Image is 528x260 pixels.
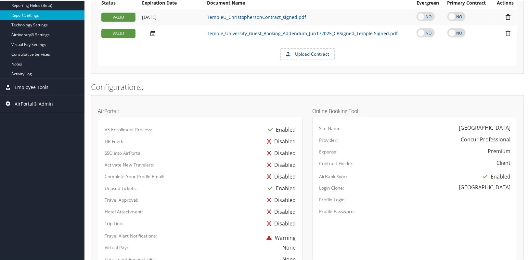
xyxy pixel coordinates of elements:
[281,48,334,59] label: Upload Contract
[502,29,514,36] i: Remove Contract
[313,108,518,113] h4: Online Booking Tool:
[105,244,128,250] label: Virtual Pay:
[265,182,296,194] div: Enabled
[105,184,137,191] label: Unused Tickets:
[91,81,524,92] h2: Configurations:
[207,13,306,20] a: TempleU_ChristophersonContract_signed.pdf
[319,160,354,166] label: Contract Holder:
[264,234,296,241] span: Warning
[459,123,510,131] div: [GEOGRAPHIC_DATA]
[142,13,157,20] span: [DATE]
[319,173,348,179] label: AirBank Sync:
[105,196,138,203] label: Travel Approval:
[101,12,135,21] div: VALID
[461,135,510,143] div: Concur Professional
[105,161,154,167] label: Activate New Travelers:
[105,126,152,132] label: V3 Enrollment Process:
[265,123,296,135] div: Enabled
[105,208,143,214] label: Hotel Attachment:
[142,29,200,36] div: Add/Edit Date
[264,194,296,205] div: Disabled
[319,124,342,131] label: Site Name:
[264,217,296,229] div: Disabled
[105,173,164,179] label: Complete Your Profile Email:
[319,196,346,202] label: Profile Login:
[264,158,296,170] div: Disabled
[105,232,157,238] label: Travel Alert Notifications:
[105,149,143,156] label: SSO into AirPortal:
[319,136,338,143] label: Provider:
[105,220,123,226] label: Trip Link:
[264,135,296,147] div: Disabled
[502,13,514,20] i: Remove Contract
[15,95,53,111] span: AirPortal® Admin
[496,158,510,166] div: Client
[207,30,398,36] a: Temple_University_Guest_Booking_Addendum_Jun172025_CBSigned_Temple Signed.pdf
[105,137,123,144] label: HR Feed:
[488,147,510,154] div: Premium
[264,147,296,158] div: Disabled
[15,79,48,95] span: Employee Tools
[98,108,303,113] h4: AirPortal:
[319,148,338,154] label: Expense:
[283,243,296,251] div: None
[101,28,135,37] div: VALID
[264,205,296,217] div: Disabled
[142,14,200,20] div: Add/Edit Date
[319,184,344,191] label: Login Clone:
[480,170,510,182] div: Enabled
[264,170,296,182] div: Disabled
[319,208,355,214] label: Profile Password:
[459,183,510,191] div: [GEOGRAPHIC_DATA]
